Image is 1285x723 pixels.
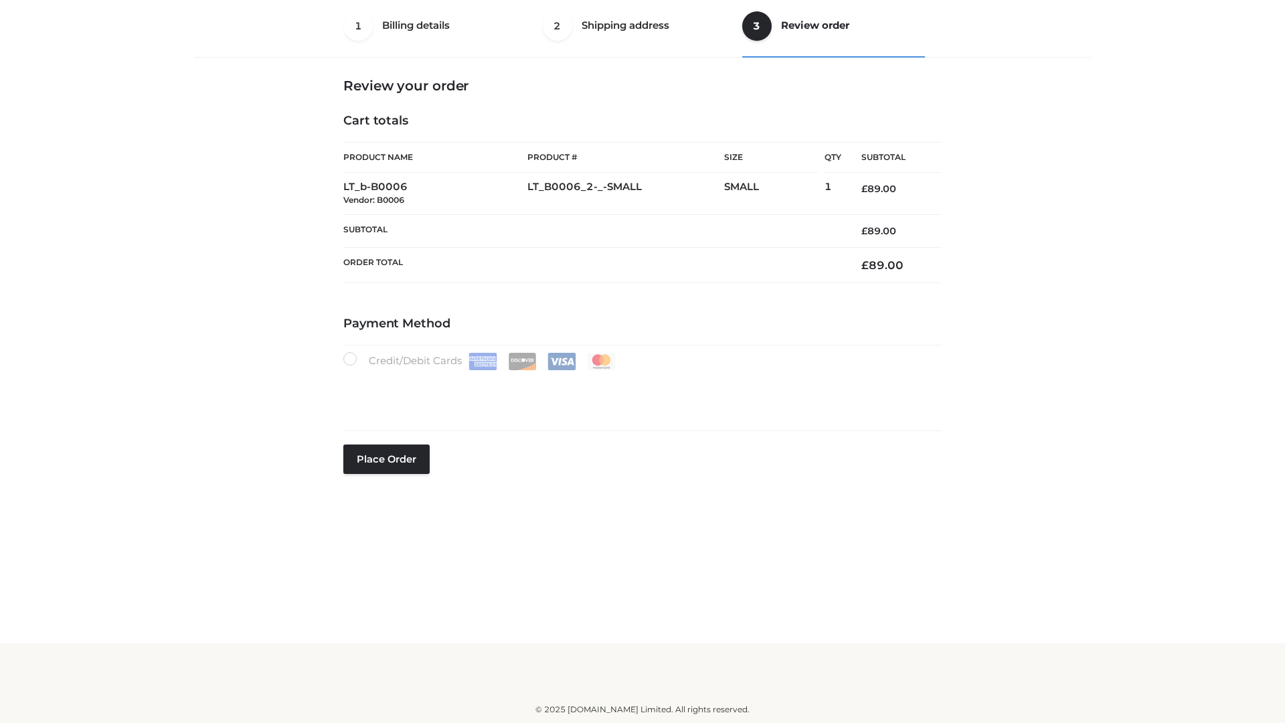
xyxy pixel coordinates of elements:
img: Visa [547,353,576,370]
th: Subtotal [841,143,942,173]
bdi: 89.00 [861,225,896,237]
h4: Payment Method [343,317,942,331]
th: Qty [825,142,841,173]
th: Product Name [343,142,527,173]
span: £ [861,183,867,195]
button: Place order [343,445,430,474]
bdi: 89.00 [861,183,896,195]
iframe: Secure payment input frame [341,368,939,416]
span: £ [861,225,867,237]
small: Vendor: B0006 [343,195,404,205]
h3: Review your order [343,78,942,94]
h4: Cart totals [343,114,942,129]
img: Discover [508,353,537,370]
label: Credit/Debit Cards [343,352,617,370]
img: Mastercard [587,353,616,370]
bdi: 89.00 [861,258,904,272]
img: Amex [468,353,497,370]
th: Size [724,143,818,173]
th: Product # [527,142,724,173]
td: LT_B0006_2-_-SMALL [527,173,724,215]
span: £ [861,258,869,272]
th: Subtotal [343,214,841,247]
td: LT_b-B0006 [343,173,527,215]
th: Order Total [343,248,841,283]
td: SMALL [724,173,825,215]
td: 1 [825,173,841,215]
div: © 2025 [DOMAIN_NAME] Limited. All rights reserved. [199,703,1086,716]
